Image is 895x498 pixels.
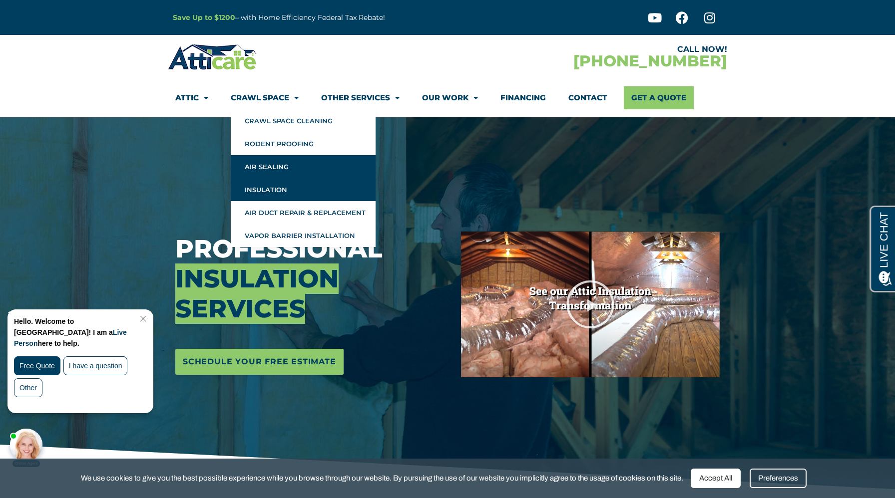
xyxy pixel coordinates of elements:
a: Insulation [231,178,376,201]
ul: Crawl Space [231,109,376,247]
a: Other Services [321,86,400,109]
a: Save Up to $1200 [173,13,235,22]
div: Play Video [565,279,615,329]
span: We use cookies to give you the best possible experience while you browse through our website. By ... [81,472,683,485]
span: Schedule Your Free Estimate [183,354,336,370]
a: Vapor Barrier Installation [231,224,376,247]
div: Preferences [750,469,807,488]
a: Our Work [422,86,478,109]
a: Crawl Space Cleaning [231,109,376,132]
div: Accept All [691,469,741,488]
span: Insulation Services [175,263,339,324]
h3: Professional [175,234,446,324]
a: Financing [500,86,546,109]
a: Air Sealing [231,155,376,178]
iframe: Chat Invitation [5,307,165,468]
nav: Menu [175,86,720,109]
a: Contact [568,86,607,109]
a: Schedule Your Free Estimate [175,349,344,375]
a: Air Duct Repair & Replacement [231,201,376,224]
a: Rodent Proofing [231,132,376,155]
span: Opens a chat window [24,8,80,20]
p: – with Home Efficiency Federal Tax Rebate! [173,12,496,23]
div: CALL NOW! [447,45,727,53]
a: Get A Quote [624,86,694,109]
a: Attic [175,86,208,109]
a: Crawl Space [231,86,299,109]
